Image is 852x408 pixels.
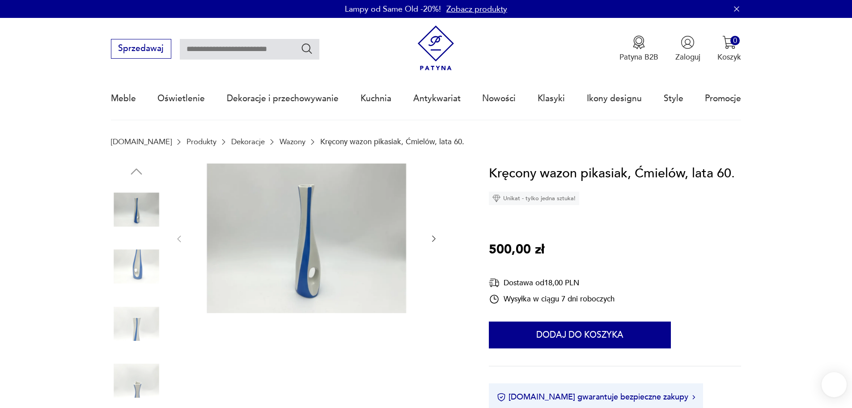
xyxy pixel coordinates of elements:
[489,277,500,288] img: Ikona dostawy
[413,26,458,71] img: Patyna - sklep z meblami i dekoracjami vintage
[360,78,391,119] a: Kuchnia
[632,35,646,49] img: Ikona medalu
[717,35,741,62] button: 0Koszyk
[619,35,658,62] button: Patyna B2B
[492,194,500,202] img: Ikona diamentu
[187,137,216,146] a: Produkty
[717,52,741,62] p: Koszyk
[489,240,544,260] p: 500,00 zł
[730,36,740,45] div: 0
[722,35,736,49] img: Ikona koszyka
[111,46,171,53] a: Sprzedawaj
[675,35,700,62] button: Zaloguj
[111,298,162,349] img: Zdjęcie produktu Kręcony wazon pikasiak, Ćmielów, lata 60.
[497,393,506,402] img: Ikona certyfikatu
[692,395,695,399] img: Ikona strzałki w prawo
[489,294,615,305] div: Wysyłka w ciągu 7 dni roboczych
[301,42,314,55] button: Szukaj
[705,78,741,119] a: Promocje
[497,391,695,403] button: [DOMAIN_NAME] gwarantuje bezpieczne zakupy
[681,35,695,49] img: Ikonka użytkownika
[446,4,507,15] a: Zobacz produkty
[111,137,172,146] a: [DOMAIN_NAME]
[280,137,305,146] a: Wazony
[227,78,339,119] a: Dekoracje i przechowywanie
[111,39,171,59] button: Sprzedawaj
[320,137,464,146] p: Kręcony wazon pikasiak, Ćmielów, lata 60.
[111,355,162,406] img: Zdjęcie produktu Kręcony wazon pikasiak, Ćmielów, lata 60.
[157,78,205,119] a: Oświetlenie
[822,372,847,397] iframe: Smartsupp widget button
[111,78,136,119] a: Meble
[675,52,700,62] p: Zaloguj
[619,52,658,62] p: Patyna B2B
[538,78,565,119] a: Klasyki
[664,78,683,119] a: Style
[619,35,658,62] a: Ikona medaluPatyna B2B
[195,163,419,313] img: Zdjęcie produktu Kręcony wazon pikasiak, Ćmielów, lata 60.
[482,78,516,119] a: Nowości
[111,184,162,235] img: Zdjęcie produktu Kręcony wazon pikasiak, Ćmielów, lata 60.
[111,241,162,292] img: Zdjęcie produktu Kręcony wazon pikasiak, Ćmielów, lata 60.
[489,277,615,288] div: Dostawa od 18,00 PLN
[587,78,642,119] a: Ikony designu
[231,137,265,146] a: Dekoracje
[489,322,671,348] button: Dodaj do koszyka
[345,4,441,15] p: Lampy od Same Old -20%!
[413,78,461,119] a: Antykwariat
[489,163,735,184] h1: Kręcony wazon pikasiak, Ćmielów, lata 60.
[489,192,579,205] div: Unikat - tylko jedna sztuka!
